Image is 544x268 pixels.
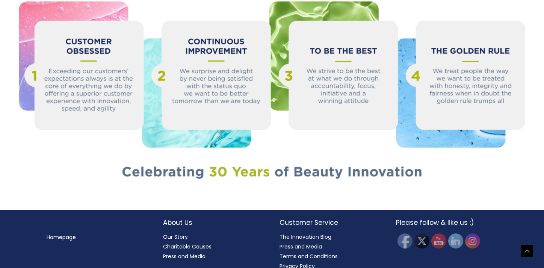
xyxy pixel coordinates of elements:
img: Twitter [414,233,429,248]
h2: Customer Service [280,218,381,227]
a: Press and Media [163,253,206,260]
a: Terms and Conditions [280,253,338,260]
a: Homepage [47,233,76,241]
h2: About Us [163,218,264,227]
nav: Menu [47,232,148,242]
a: The Innovation Blog [280,233,331,241]
h2: Please follow & like us :) [396,218,497,227]
a: Press and Media [280,243,322,250]
a: Charitable Causes [163,243,212,250]
nav: About Us [163,232,264,261]
a: Our Story [163,233,188,241]
img: Facebook [397,233,413,248]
